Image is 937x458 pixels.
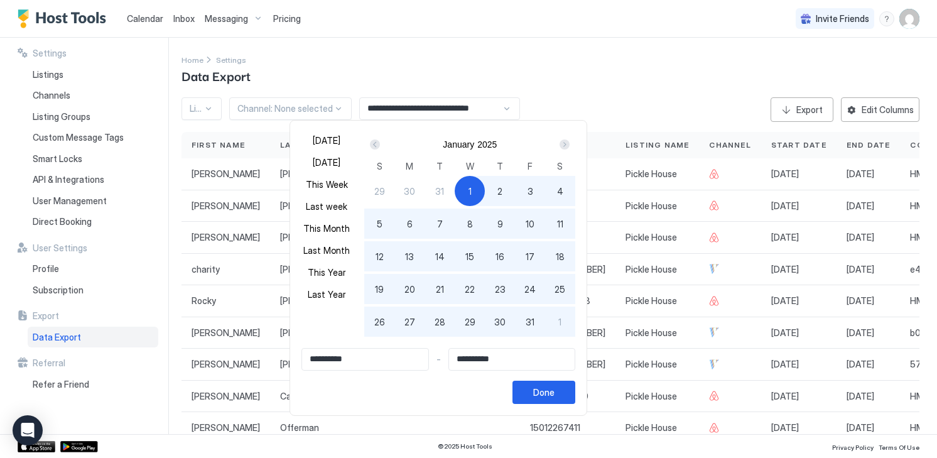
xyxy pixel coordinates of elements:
button: 13 [394,241,425,271]
span: 8 [467,217,473,231]
span: 25 [555,283,565,296]
button: This Year [301,264,352,281]
button: 8 [455,209,485,239]
button: Last week [301,198,352,215]
span: 5 [377,217,382,231]
button: 29 [455,307,485,337]
button: 11 [545,209,575,239]
button: 4 [545,176,575,206]
button: This Month [301,220,352,237]
button: Last Month [301,242,352,259]
span: 19 [375,283,384,296]
button: 29 [364,176,394,206]
button: 15 [455,241,485,271]
button: 7 [425,209,455,239]
span: 31 [435,185,444,198]
button: [DATE] [301,154,352,171]
span: 17 [526,250,534,263]
button: 2 [485,176,515,206]
span: 4 [557,185,563,198]
button: [DATE] [301,132,352,149]
button: January [443,139,474,150]
button: 1 [545,307,575,337]
span: 29 [374,185,385,198]
button: 16 [485,241,515,271]
button: 24 [515,274,545,304]
button: Last Year [301,286,352,303]
span: 23 [495,283,506,296]
span: 30 [404,185,415,198]
button: 30 [485,307,515,337]
button: 28 [425,307,455,337]
span: 26 [374,315,385,329]
span: 3 [528,185,533,198]
button: 19 [364,274,394,304]
input: Input Field [302,349,428,370]
span: 18 [556,250,565,263]
span: 6 [407,217,413,231]
div: Open Intercom Messenger [13,415,43,445]
button: 20 [394,274,425,304]
button: 14 [425,241,455,271]
span: M [406,160,413,173]
button: 9 [485,209,515,239]
span: 9 [497,217,503,231]
span: S [377,160,382,173]
span: 22 [465,283,475,296]
span: 30 [494,315,506,329]
span: - [436,354,441,365]
span: 1 [468,185,472,198]
input: Input Field [449,349,575,370]
span: 27 [404,315,415,329]
span: T [497,160,503,173]
span: 13 [405,250,414,263]
button: Next [555,137,572,152]
span: W [466,160,474,173]
span: 16 [496,250,504,263]
span: T [436,160,443,173]
button: 2025 [477,139,497,150]
span: 2 [497,185,502,198]
button: Prev [367,137,384,152]
button: 23 [485,274,515,304]
button: 10 [515,209,545,239]
span: 28 [435,315,445,329]
span: 15 [465,250,474,263]
button: 31 [515,307,545,337]
button: 30 [394,176,425,206]
button: 22 [455,274,485,304]
span: 1 [558,315,561,329]
button: 31 [425,176,455,206]
button: 17 [515,241,545,271]
button: 6 [394,209,425,239]
span: 7 [437,217,443,231]
span: 11 [557,217,563,231]
span: 31 [526,315,534,329]
button: 3 [515,176,545,206]
span: F [528,160,533,173]
button: 12 [364,241,394,271]
button: 5 [364,209,394,239]
button: 18 [545,241,575,271]
div: Done [533,386,555,399]
span: 24 [524,283,536,296]
span: 21 [436,283,444,296]
span: 12 [376,250,384,263]
span: 20 [404,283,415,296]
span: 14 [435,250,445,263]
button: 25 [545,274,575,304]
button: 1 [455,176,485,206]
button: 26 [364,307,394,337]
button: Done [512,381,575,404]
span: 29 [465,315,475,329]
span: S [557,160,563,173]
button: This Week [301,176,352,193]
span: 10 [526,217,534,231]
button: 27 [394,307,425,337]
button: 21 [425,274,455,304]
